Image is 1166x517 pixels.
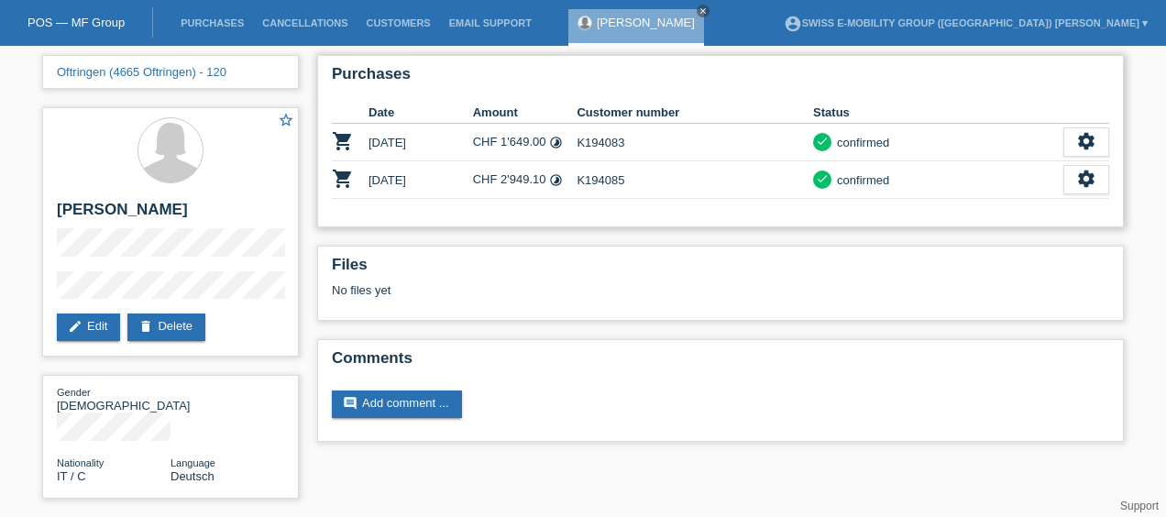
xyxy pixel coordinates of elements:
[332,168,354,190] i: POSP00025510
[775,17,1157,28] a: account_circleSwiss E-Mobility Group ([GEOGRAPHIC_DATA]) [PERSON_NAME] ▾
[577,161,813,199] td: K194085
[57,313,120,341] a: editEdit
[577,102,813,124] th: Customer number
[549,173,563,187] i: Instalments (24 instalments)
[170,469,214,483] span: Deutsch
[332,283,892,297] div: No files yet
[597,16,695,29] a: [PERSON_NAME]
[332,390,462,418] a: commentAdd comment ...
[332,130,354,152] i: POSP00025392
[278,112,294,128] i: star_border
[440,17,541,28] a: Email Support
[171,17,253,28] a: Purchases
[57,469,86,483] span: Italy / C / 06.12.1964
[831,133,889,152] div: confirmed
[577,124,813,161] td: K194083
[368,102,473,124] th: Date
[698,6,708,16] i: close
[57,387,91,398] span: Gender
[27,16,125,29] a: POS — MF Group
[368,161,473,199] td: [DATE]
[813,102,1063,124] th: Status
[549,136,563,149] i: Instalments (24 instalments)
[57,201,284,228] h2: [PERSON_NAME]
[368,124,473,161] td: [DATE]
[57,385,170,412] div: [DEMOGRAPHIC_DATA]
[784,15,802,33] i: account_circle
[278,112,294,131] a: star_border
[332,256,1109,283] h2: Files
[473,124,577,161] td: CHF 1'649.00
[357,17,440,28] a: Customers
[68,319,82,334] i: edit
[1076,169,1096,189] i: settings
[831,170,889,190] div: confirmed
[816,172,829,185] i: check
[332,65,1109,93] h2: Purchases
[332,349,1109,377] h2: Comments
[1076,131,1096,151] i: settings
[253,17,357,28] a: Cancellations
[57,457,104,468] span: Nationality
[816,135,829,148] i: check
[697,5,709,17] a: close
[343,396,357,411] i: comment
[138,319,153,334] i: delete
[1120,500,1159,512] a: Support
[127,313,205,341] a: deleteDelete
[57,65,226,79] a: Oftringen (4665 Oftringen) - 120
[473,161,577,199] td: CHF 2'949.10
[170,457,215,468] span: Language
[473,102,577,124] th: Amount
